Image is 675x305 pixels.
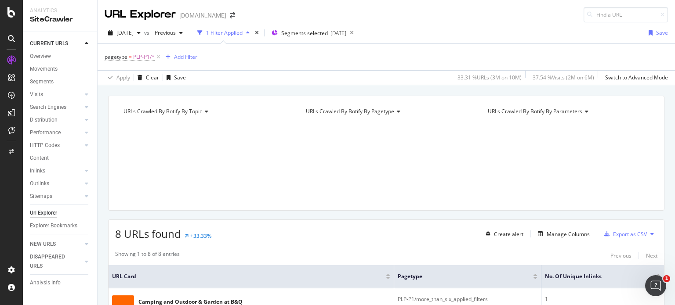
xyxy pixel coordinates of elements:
[30,39,68,48] div: CURRENT URLS
[123,108,202,115] span: URLs Crawled By Botify By topic
[602,71,668,85] button: Switch to Advanced Mode
[30,39,82,48] a: CURRENT URLS
[163,71,186,85] button: Save
[645,275,666,296] iframe: Intercom live chat
[115,250,180,261] div: Showing 1 to 8 of 8 entries
[584,7,668,22] input: Find a URL
[30,14,90,25] div: SiteCrawler
[253,29,261,37] div: times
[457,74,522,81] div: 33.31 % URLs ( 3M on 10M )
[330,29,346,37] div: [DATE]
[30,221,91,230] a: Explorer Bookmarks
[30,65,91,74] a: Movements
[129,53,132,61] span: =
[545,273,643,280] span: No. of Unique Inlinks
[30,252,82,271] a: DISAPPEARED URLS
[105,53,127,61] span: pagetype
[30,65,58,74] div: Movements
[30,192,52,201] div: Sitemaps
[105,26,144,40] button: [DATE]
[30,278,61,287] div: Analysis Info
[663,275,670,282] span: 1
[30,154,91,163] a: Content
[30,240,56,249] div: NEW URLS
[122,104,285,118] h4: URLs Crawled By Botify By topic
[268,26,346,40] button: Segments selected[DATE]
[206,29,243,36] div: 1 Filter Applied
[116,74,130,81] div: Apply
[30,128,61,137] div: Performance
[144,29,151,36] span: vs
[613,230,647,238] div: Export as CSV
[30,252,74,271] div: DISAPPEARED URLS
[30,208,91,218] a: Url Explorer
[601,227,647,241] button: Export as CSV
[398,273,520,280] span: pagetype
[30,208,57,218] div: Url Explorer
[656,29,668,36] div: Save
[610,252,631,259] div: Previous
[30,103,66,112] div: Search Engines
[30,179,82,188] a: Outlinks
[151,26,186,40] button: Previous
[30,192,82,201] a: Sitemaps
[30,52,91,61] a: Overview
[179,11,226,20] div: [DOMAIN_NAME]
[112,273,384,280] span: URL Card
[116,29,134,36] span: 2025 Jul. 10th
[30,141,60,150] div: HTTP Codes
[30,7,90,14] div: Analytics
[304,104,468,118] h4: URLs Crawled By Botify By pagetype
[610,250,631,261] button: Previous
[646,250,657,261] button: Next
[494,230,523,238] div: Create alert
[115,226,181,241] span: 8 URLs found
[174,74,186,81] div: Save
[30,179,49,188] div: Outlinks
[134,71,159,85] button: Clear
[398,295,537,303] div: PLP-P1/more_than_six_applied_filters
[605,74,668,81] div: Switch to Advanced Mode
[30,141,82,150] a: HTTP Codes
[645,26,668,40] button: Save
[30,240,82,249] a: NEW URLS
[30,90,43,99] div: Visits
[306,108,394,115] span: URLs Crawled By Botify By pagetype
[230,12,235,18] div: arrow-right-arrow-left
[30,90,82,99] a: Visits
[30,221,77,230] div: Explorer Bookmarks
[30,103,82,112] a: Search Engines
[646,252,657,259] div: Next
[281,29,328,37] span: Segments selected
[151,29,176,36] span: Previous
[133,51,155,63] span: PLP-P1/*
[482,227,523,241] button: Create alert
[30,166,82,176] a: Inlinks
[533,74,594,81] div: 37.54 % Visits ( 2M on 6M )
[545,295,660,303] div: 1
[30,115,58,125] div: Distribution
[105,7,176,22] div: URL Explorer
[30,128,82,137] a: Performance
[488,108,582,115] span: URLs Crawled By Botify By parameters
[146,74,159,81] div: Clear
[194,26,253,40] button: 1 Filter Applied
[30,278,91,287] a: Analysis Info
[30,154,49,163] div: Content
[190,232,211,240] div: +33.33%
[30,77,54,86] div: Segments
[547,230,590,238] div: Manage Columns
[534,229,590,239] button: Manage Columns
[486,104,650,118] h4: URLs Crawled By Botify By parameters
[174,53,197,61] div: Add Filter
[105,71,130,85] button: Apply
[162,52,197,62] button: Add Filter
[30,52,51,61] div: Overview
[30,115,82,125] a: Distribution
[30,77,91,86] a: Segments
[30,166,45,176] div: Inlinks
